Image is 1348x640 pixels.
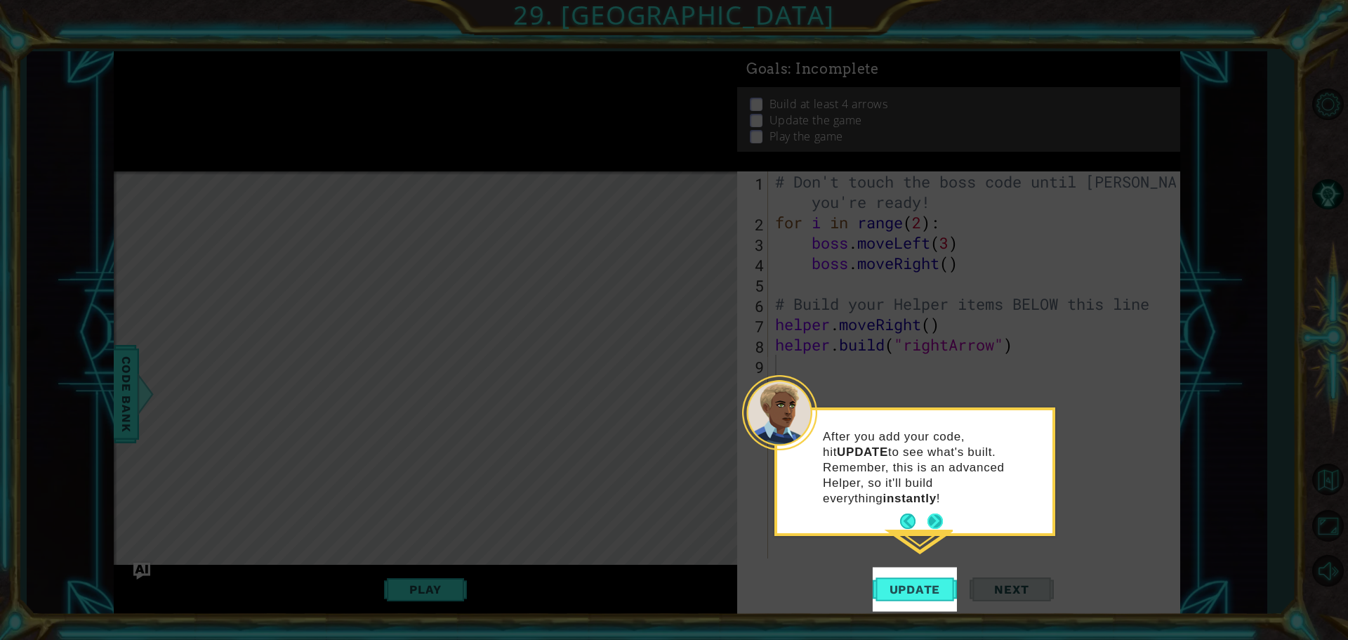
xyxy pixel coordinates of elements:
span: Update [875,582,955,596]
strong: instantly [883,492,937,505]
button: Next [927,514,943,529]
p: After you add your code, hit to see what's built. Remember, this is an advanced Helper, so it'll ... [823,429,1043,507]
strong: UPDATE [837,445,888,459]
button: Back [900,514,927,529]
button: Update [873,567,957,611]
